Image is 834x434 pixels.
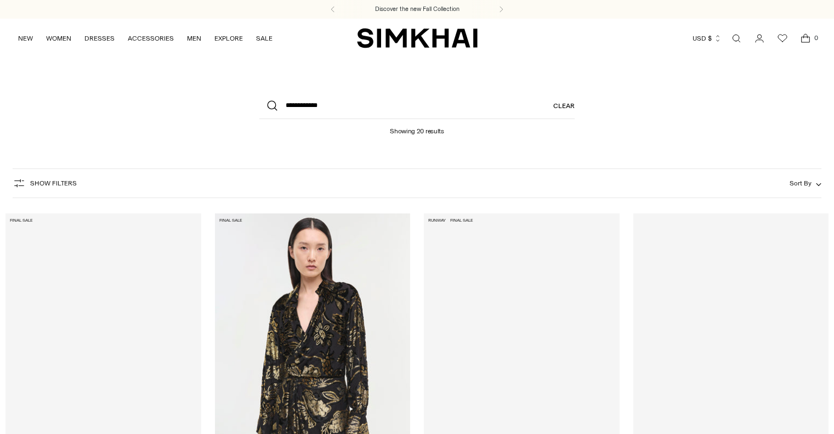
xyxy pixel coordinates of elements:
button: Show Filters [13,174,77,192]
button: USD $ [693,26,722,50]
a: ACCESSORIES [128,26,174,50]
a: Open search modal [725,27,747,49]
h1: Showing 20 results [390,119,444,135]
button: Sort By [790,177,821,189]
a: SALE [256,26,273,50]
span: Show Filters [30,179,77,187]
a: SIMKHAI [357,27,478,49]
button: Search [259,93,286,119]
a: Discover the new Fall Collection [375,5,459,14]
a: MEN [187,26,201,50]
a: Clear [553,93,575,119]
span: Sort By [790,179,812,187]
a: Wishlist [771,27,793,49]
a: Open cart modal [795,27,816,49]
a: DRESSES [84,26,115,50]
a: NEW [18,26,33,50]
a: Go to the account page [748,27,770,49]
a: WOMEN [46,26,71,50]
span: 0 [811,33,821,43]
a: EXPLORE [214,26,243,50]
